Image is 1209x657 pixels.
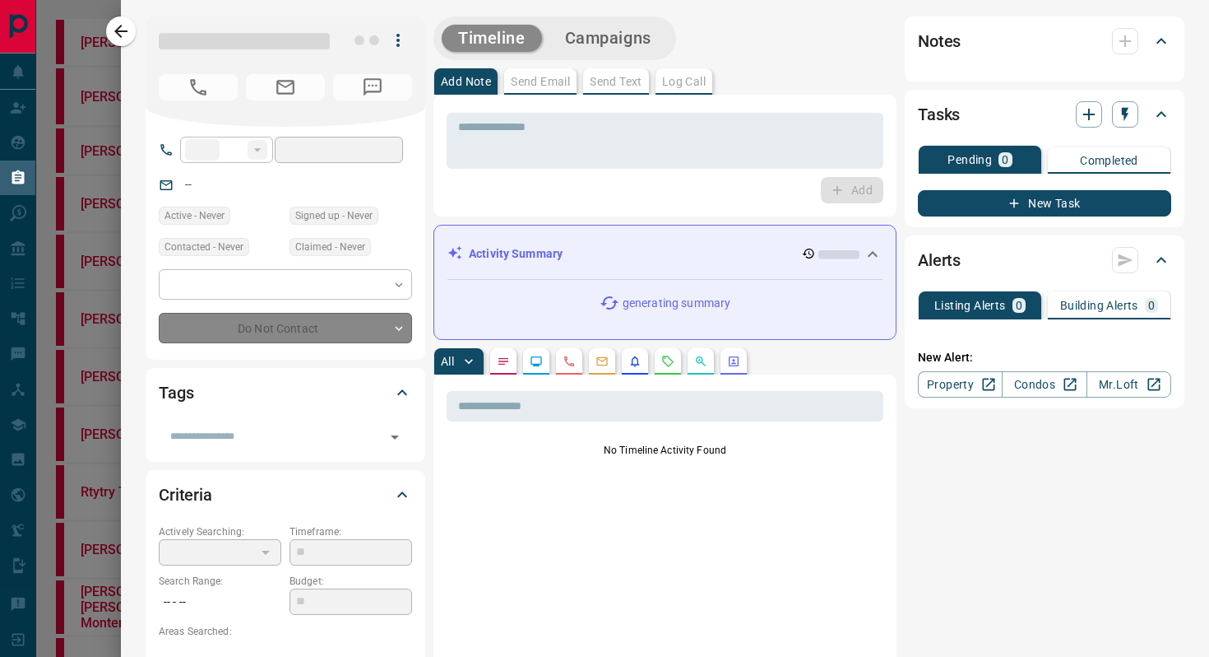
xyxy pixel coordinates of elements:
[441,76,491,87] p: Add Note
[934,300,1006,311] p: Listing Alerts
[661,355,674,368] svg: Requests
[549,25,668,52] button: Campaigns
[159,482,212,508] h2: Criteria
[383,426,406,449] button: Open
[595,355,609,368] svg: Emails
[628,355,642,368] svg: Listing Alerts
[1080,155,1138,166] p: Completed
[159,74,238,100] span: No Number
[947,154,992,165] p: Pending
[441,356,454,367] p: All
[295,207,373,224] span: Signed up - Never
[497,355,510,368] svg: Notes
[442,25,542,52] button: Timeline
[1086,371,1171,398] a: Mr.Loft
[1060,300,1138,311] p: Building Alerts
[1002,371,1086,398] a: Condos
[159,524,281,539] p: Actively Searching:
[290,524,412,539] p: Timeframe:
[727,355,740,368] svg: Agent Actions
[295,239,365,255] span: Claimed - Never
[918,371,1003,398] a: Property
[918,349,1171,366] p: New Alert:
[694,355,707,368] svg: Opportunities
[918,21,1171,61] div: Notes
[623,295,730,312] p: generating summary
[1016,300,1022,311] p: 0
[918,101,960,128] h2: Tasks
[918,95,1171,134] div: Tasks
[1148,300,1155,311] p: 0
[530,355,543,368] svg: Lead Browsing Activity
[918,190,1171,217] button: New Task
[918,247,961,273] h2: Alerts
[246,74,325,100] span: No Email
[447,443,883,458] p: No Timeline Activity Found
[159,373,412,412] div: Tags
[290,574,412,589] p: Budget:
[159,380,193,406] h2: Tags
[159,475,412,515] div: Criteria
[447,239,882,269] div: Activity Summary
[159,624,412,639] p: Areas Searched:
[333,74,412,100] span: No Number
[1002,154,1008,165] p: 0
[164,207,225,224] span: Active - Never
[918,28,961,54] h2: Notes
[563,355,576,368] svg: Calls
[159,589,281,616] p: -- - --
[469,245,563,263] p: Activity Summary
[185,178,192,191] a: --
[164,239,243,255] span: Contacted - Never
[918,240,1171,280] div: Alerts
[159,574,281,589] p: Search Range:
[159,313,412,343] div: Do Not Contact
